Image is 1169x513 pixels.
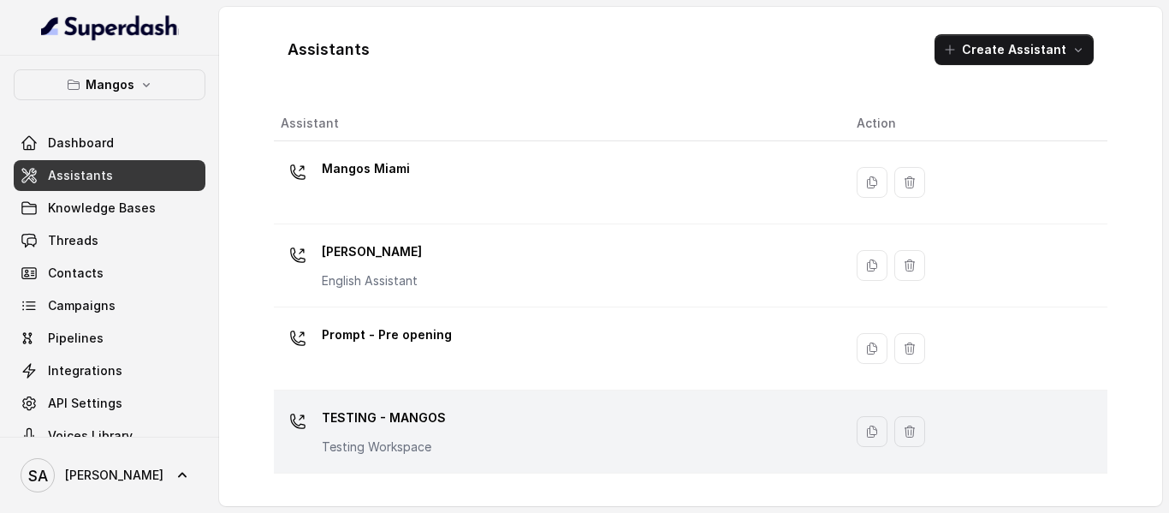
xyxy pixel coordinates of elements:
[14,451,205,499] a: [PERSON_NAME]
[322,321,452,349] p: Prompt - Pre opening
[288,36,370,63] h1: Assistants
[48,232,98,249] span: Threads
[48,297,116,314] span: Campaigns
[28,467,48,485] text: SA
[41,14,179,41] img: light.svg
[14,421,205,451] a: Voices Library
[14,160,205,191] a: Assistants
[14,355,205,386] a: Integrations
[14,193,205,224] a: Knowledge Bases
[322,438,446,456] p: Testing Workspace
[48,362,122,379] span: Integrations
[843,106,1107,141] th: Action
[322,404,446,432] p: TESTING - MANGOS
[14,290,205,321] a: Campaigns
[48,134,114,152] span: Dashboard
[322,238,422,265] p: [PERSON_NAME]
[14,128,205,158] a: Dashboard
[48,200,156,217] span: Knowledge Bases
[48,395,122,412] span: API Settings
[322,155,410,182] p: Mangos Miami
[14,388,205,419] a: API Settings
[48,427,133,444] span: Voices Library
[14,69,205,100] button: Mangos
[48,167,113,184] span: Assistants
[48,330,104,347] span: Pipelines
[274,106,843,141] th: Assistant
[48,265,104,282] span: Contacts
[65,467,163,484] span: [PERSON_NAME]
[86,75,134,95] p: Mangos
[935,34,1094,65] button: Create Assistant
[14,225,205,256] a: Threads
[14,323,205,354] a: Pipelines
[322,272,422,289] p: English Assistant
[14,258,205,289] a: Contacts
